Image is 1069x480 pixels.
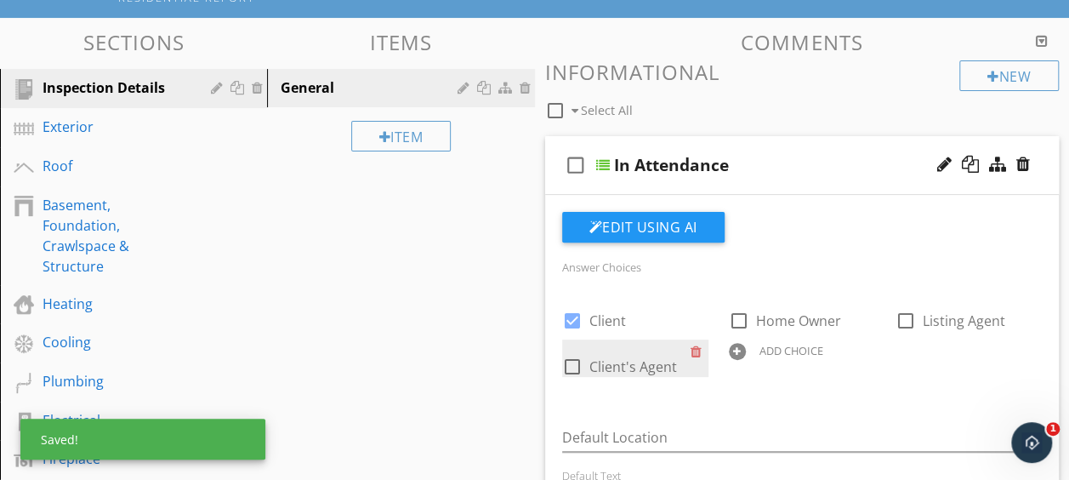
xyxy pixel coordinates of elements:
[43,156,186,176] div: Roof
[756,311,841,330] span: Home Owner
[43,195,186,277] div: Basement, Foundation, Crawlspace & Structure
[545,60,1060,83] h3: Informational
[43,294,186,314] div: Heating
[614,155,729,175] div: In Attendance
[959,60,1059,91] div: New
[43,117,186,137] div: Exterior
[562,424,1019,452] input: Default Location
[562,145,589,186] i: check_box_outline_blank
[1046,422,1060,436] span: 1
[43,77,186,98] div: Inspection Details
[43,371,186,391] div: Plumbing
[589,357,677,376] span: Client's Agent
[351,121,452,151] div: Item
[581,102,633,118] span: Select All
[759,344,823,357] div: ADD CHOICE
[43,332,186,352] div: Cooling
[1011,422,1052,463] iframe: Intercom live chat
[562,212,725,243] button: Edit Using AI
[43,410,186,431] div: Electrical
[545,31,1060,54] h3: Comments
[267,31,534,54] h3: Items
[20,419,265,460] div: Saved!
[589,311,626,330] span: Client
[923,311,1005,330] span: Listing Agent
[562,260,641,275] label: Answer Choices
[281,77,462,98] div: General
